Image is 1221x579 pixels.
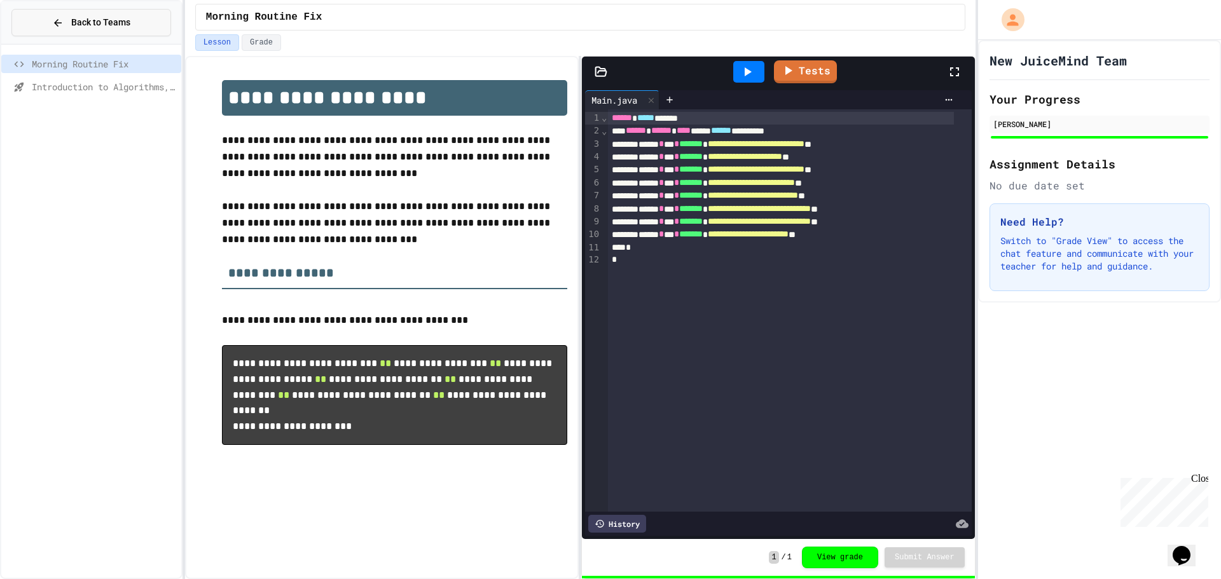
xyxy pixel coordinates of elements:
iframe: chat widget [1168,528,1208,566]
div: [PERSON_NAME] [993,118,1206,130]
div: Chat with us now!Close [5,5,88,81]
div: History [588,515,646,533]
span: 1 [787,552,792,562]
span: Submit Answer [895,552,955,562]
div: 6 [585,177,601,189]
div: 11 [585,242,601,254]
div: 5 [585,163,601,176]
span: 1 [769,551,778,564]
span: / [782,552,786,562]
button: View grade [802,547,878,568]
span: Morning Routine Fix [206,10,322,25]
span: Fold line [601,112,607,123]
div: My Account [988,5,1028,34]
p: Switch to "Grade View" to access the chat feature and communicate with your teacher for help and ... [1000,235,1199,273]
h1: New JuiceMind Team [990,51,1127,69]
span: Back to Teams [71,16,130,29]
div: No due date set [990,178,1210,193]
div: 2 [585,125,601,137]
a: Tests [774,60,837,83]
button: Back to Teams [11,9,171,36]
span: Morning Routine Fix [32,57,176,71]
span: Fold line [601,126,607,136]
button: Submit Answer [885,547,965,568]
div: Main.java [585,93,644,107]
div: 4 [585,151,601,163]
span: Introduction to Algorithms, Programming, and Compilers [32,80,176,93]
h2: Assignment Details [990,155,1210,173]
div: 3 [585,138,601,151]
div: 7 [585,189,601,202]
iframe: chat widget [1115,473,1208,527]
button: Grade [242,34,281,51]
div: 1 [585,112,601,125]
h3: Need Help? [1000,214,1199,229]
div: 10 [585,228,601,241]
button: Lesson [195,34,239,51]
div: 8 [585,203,601,215]
div: Main.java [585,90,659,109]
h2: Your Progress [990,90,1210,108]
div: 12 [585,254,601,266]
div: 9 [585,215,601,228]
